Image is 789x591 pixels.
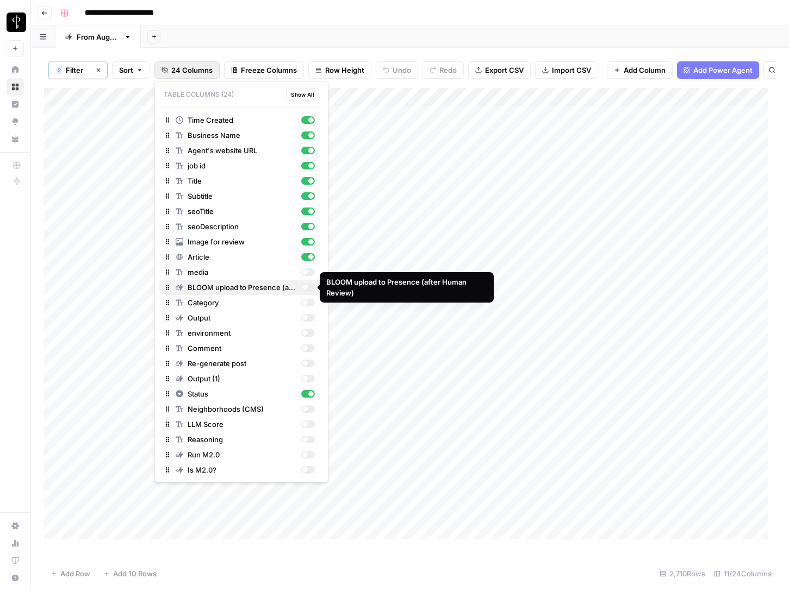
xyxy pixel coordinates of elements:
a: Insights [7,96,24,113]
span: Output [188,312,297,323]
button: Sort [112,61,150,79]
button: Add Column [607,61,673,79]
span: Run M2.0 [188,449,297,460]
span: Time Created [188,115,297,125]
div: BLOOM upload to Presence (after Human Review) [326,276,487,298]
a: From [DATE] [55,26,141,48]
div: 11/24 Columns [710,565,776,582]
span: 2 [58,66,61,74]
span: Export CSV [485,65,524,76]
span: Show All [291,90,314,99]
span: Is M2.0? [188,464,297,475]
button: Add Power Agent [677,61,759,79]
button: Undo [376,61,418,79]
span: Re-generate post [188,358,297,369]
span: BLOOM upload to Presence (after Human Review) [188,282,297,293]
div: 2 [56,66,63,74]
button: Add Row [44,565,97,582]
span: job id [188,160,297,171]
span: Output (1) [188,373,297,384]
span: Business Name [188,130,297,141]
span: environment [188,328,297,338]
span: Add Row [60,568,90,579]
span: Undo [393,65,411,76]
button: Add 10 Rows [97,565,163,582]
span: Neighborhoods (CMS) [188,404,297,414]
span: Redo [439,65,457,76]
button: Row Height [308,61,371,79]
div: 2,710 Rows [655,565,710,582]
span: seoTitle [188,206,297,217]
span: Status [188,388,297,399]
button: Import CSV [535,61,598,79]
a: Your Data [7,130,24,148]
span: Add Power Agent [693,65,753,76]
button: Show All [286,88,319,101]
button: 2Filter [49,61,90,79]
span: Article [188,252,297,262]
button: Help + Support [7,569,24,587]
span: Subtitle [188,191,297,202]
span: Row Height [325,65,364,76]
span: LLM Score [188,419,297,430]
button: Workspace: LP Production Workloads [7,9,24,36]
div: 24 Columns [154,81,328,482]
a: Usage [7,535,24,552]
a: Settings [7,517,24,535]
span: Sort [119,65,133,76]
span: Add 10 Rows [113,568,157,579]
div: From [DATE] [77,32,120,42]
button: Freeze Columns [224,61,304,79]
span: seoDescription [188,221,297,232]
a: Browse [7,78,24,96]
span: Reasoning [188,434,297,445]
span: Category [188,297,297,308]
span: Freeze Columns [241,65,297,76]
a: Learning Hub [7,552,24,569]
span: Add Column [624,65,666,76]
span: Title [188,175,297,186]
span: 24 Columns [171,65,213,76]
span: Image for review [188,236,297,247]
span: Agent's website URL [188,145,297,156]
span: Comment [188,343,297,354]
a: Opportunities [7,113,24,130]
img: LP Production Workloads Logo [7,12,26,32]
button: Redo [423,61,464,79]
a: Home [7,61,24,78]
p: Table Columns (24) [159,86,324,103]
span: Import CSV [552,65,591,76]
button: Export CSV [468,61,531,79]
span: media [188,267,297,278]
button: 24 Columns [154,61,220,79]
span: Filter [66,65,83,76]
